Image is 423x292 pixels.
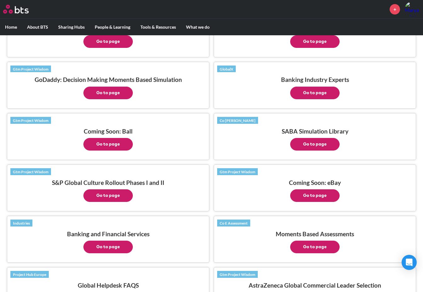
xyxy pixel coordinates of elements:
a: Go home [3,5,40,14]
a: Co E Assessment [217,220,250,226]
img: BTS Logo [3,5,29,14]
a: GlobalX [217,66,236,72]
label: People & Learning [90,19,135,35]
div: Open Intercom Messenger [402,255,417,270]
label: Tools & Resources [135,19,181,35]
button: Go to page [83,87,133,99]
button: Go to page [290,87,340,99]
a: Project Hub Europe [10,271,49,278]
h3: SABA [217,25,413,48]
h3: GoDaddy: Decision Making Moments Based Simulation [10,76,206,99]
a: Co [PERSON_NAME] [217,117,258,124]
button: Go to page [290,138,340,151]
a: Gtm Project Wisdom [10,168,51,175]
a: Gtm Project Wisdom [217,168,258,175]
button: Go to page [290,189,340,202]
label: About BTS [22,19,53,35]
button: Go to page [83,35,133,48]
a: Industries [10,220,32,226]
a: Gtm Project Wisdom [217,271,258,278]
label: What we do [181,19,215,35]
h3: Global Strategy and Business Modeling Team (SBM) [10,25,206,48]
h3: Coming Soon: eBay [217,179,413,202]
button: Go to page [83,241,133,253]
button: Go to page [83,138,133,151]
h3: Banking Industry Experts [217,76,413,99]
label: Sharing Hubs [53,19,90,35]
a: Gtm Project Wisdom [10,66,51,72]
a: Gtm Project Wisdom [10,117,51,124]
h3: Moments Based Assessments [217,230,413,253]
button: Go to page [290,35,340,48]
button: Go to page [290,241,340,253]
button: Go to page [83,189,133,202]
h3: Coming Soon: Ball [10,128,206,151]
a: + [390,4,400,14]
h3: Banking and Financial Services [10,230,206,253]
a: Profile [405,2,420,17]
img: Marya Tykal [405,2,420,17]
h3: S&P Global Culture Rollout Phases I and II [10,179,206,202]
h3: SABA Simulation Library [217,128,413,151]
